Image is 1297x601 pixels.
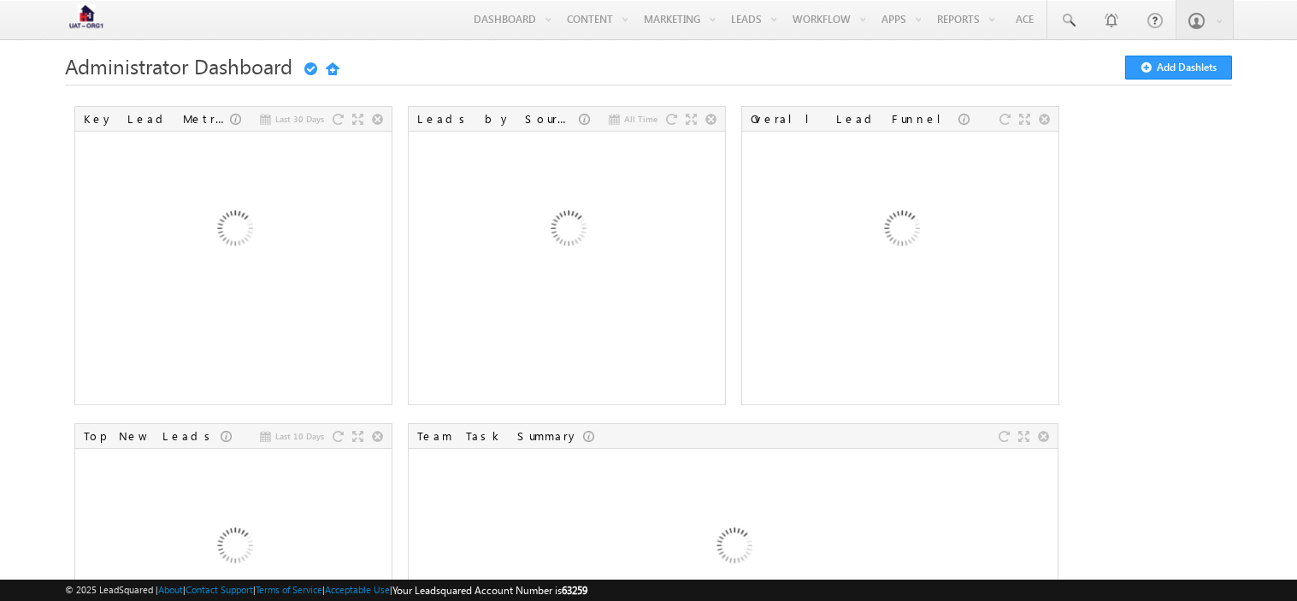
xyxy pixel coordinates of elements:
[417,428,583,444] div: Team Task Summary
[624,111,657,127] span: All Time
[751,111,958,127] div: Overall Lead Funnel
[65,52,292,80] span: Administrator Dashboard
[65,4,108,34] img: Custom Logo
[475,139,659,323] img: Loading...
[142,139,326,323] img: Loading...
[392,584,587,597] span: Your Leadsquared Account Number is
[158,584,183,595] a: About
[275,111,324,127] span: Last 30 Days
[84,428,221,444] div: Top New Leads
[256,584,322,595] a: Terms of Service
[417,111,579,127] div: Leads by Sources
[65,582,587,598] span: © 2025 LeadSquared | | | | |
[84,111,230,127] div: Key Lead Metrics
[1125,56,1232,80] button: Add Dashlets
[275,428,324,444] span: Last 10 Days
[186,584,253,595] a: Contact Support
[809,139,993,323] img: Loading...
[325,584,390,595] a: Acceptable Use
[562,584,587,597] span: 63259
